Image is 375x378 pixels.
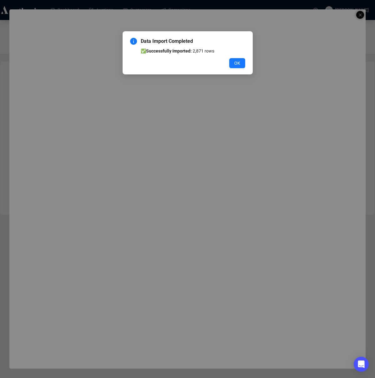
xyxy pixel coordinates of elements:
b: Successfully Imported: [146,48,192,53]
li: ✅ 2,871 rows [141,48,245,54]
div: Open Intercom Messenger [354,357,369,372]
span: info-circle [130,38,137,45]
span: OK [234,60,240,67]
span: Data Import Completed [141,38,245,45]
button: OK [229,58,245,68]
